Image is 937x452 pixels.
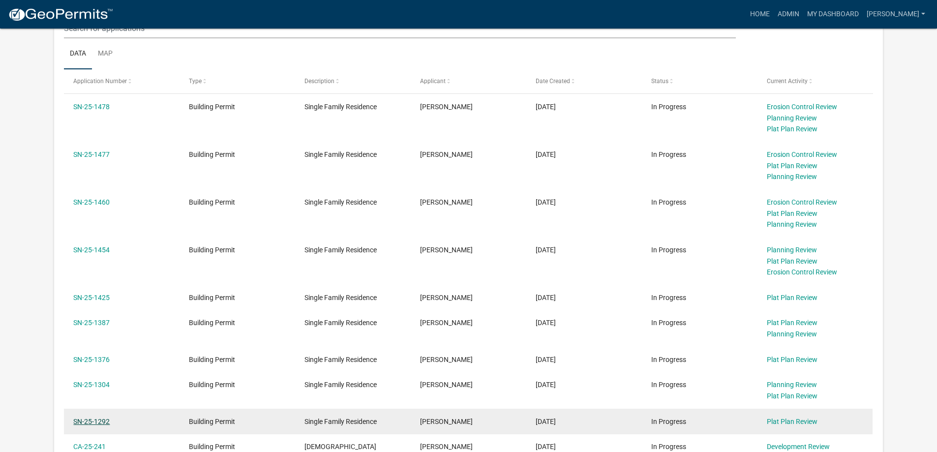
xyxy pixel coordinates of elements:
[73,198,110,206] a: SN-25-1460
[767,78,808,85] span: Current Activity
[767,210,817,217] a: Plat Plan Review
[64,38,92,70] a: Data
[651,356,686,363] span: In Progress
[92,38,119,70] a: Map
[420,246,473,254] span: Tracy Thompson
[420,78,446,85] span: Applicant
[767,257,817,265] a: Plat Plan Review
[767,114,817,122] a: Planning Review
[189,381,235,389] span: Building Permit
[803,5,863,24] a: My Dashboard
[757,69,873,93] datatable-header-cell: Current Activity
[411,69,526,93] datatable-header-cell: Applicant
[767,319,817,327] a: Plat Plan Review
[767,381,817,389] a: Planning Review
[73,246,110,254] a: SN-25-1454
[189,198,235,206] span: Building Permit
[189,78,202,85] span: Type
[536,151,556,158] span: 08/12/2025
[304,103,377,111] span: Single Family Residence
[651,443,686,451] span: In Progress
[189,103,235,111] span: Building Permit
[651,151,686,158] span: In Progress
[420,294,473,301] span: Tami Evans
[73,443,106,451] a: CA-25-241
[536,418,556,425] span: 07/16/2025
[767,392,817,400] a: Plat Plan Review
[651,381,686,389] span: In Progress
[73,381,110,389] a: SN-25-1304
[536,198,556,206] span: 08/08/2025
[73,151,110,158] a: SN-25-1477
[651,198,686,206] span: In Progress
[304,294,377,301] span: Single Family Residence
[420,418,473,425] span: Tami Evans
[420,198,473,206] span: Tami Evans
[73,319,110,327] a: SN-25-1387
[420,443,473,451] span: Calvin Schneider
[536,443,556,451] span: 02/22/2025
[180,69,295,93] datatable-header-cell: Type
[767,162,817,170] a: Plat Plan Review
[767,443,830,451] a: Development Review
[420,356,473,363] span: Tami Evans
[304,246,377,254] span: Single Family Residence
[767,173,817,181] a: Planning Review
[651,294,686,301] span: In Progress
[536,103,556,111] span: 08/12/2025
[420,381,473,389] span: Calvin Schneider
[651,103,686,111] span: In Progress
[746,5,774,24] a: Home
[295,69,411,93] datatable-header-cell: Description
[536,356,556,363] span: 07/29/2025
[767,418,817,425] a: Plat Plan Review
[73,418,110,425] a: SN-25-1292
[767,356,817,363] a: Plat Plan Review
[304,198,377,206] span: Single Family Residence
[73,294,110,301] a: SN-25-1425
[420,103,473,111] span: Noah Molchan
[420,319,473,327] span: Tracy Thompson
[651,319,686,327] span: In Progress
[189,294,235,301] span: Building Permit
[767,151,837,158] a: Erosion Control Review
[767,294,817,301] a: Plat Plan Review
[189,319,235,327] span: Building Permit
[189,443,235,451] span: Building Permit
[536,78,570,85] span: Date Created
[767,330,817,338] a: Planning Review
[73,78,127,85] span: Application Number
[64,18,735,38] input: Search for applications
[64,69,180,93] datatable-header-cell: Application Number
[73,103,110,111] a: SN-25-1478
[536,294,556,301] span: 08/05/2025
[304,151,377,158] span: Single Family Residence
[189,151,235,158] span: Building Permit
[536,246,556,254] span: 08/07/2025
[641,69,757,93] datatable-header-cell: Status
[767,198,837,206] a: Erosion Control Review
[526,69,642,93] datatable-header-cell: Date Created
[73,356,110,363] a: SN-25-1376
[304,381,377,389] span: Single Family Residence
[767,125,817,133] a: Plat Plan Review
[189,246,235,254] span: Building Permit
[304,78,334,85] span: Description
[774,5,803,24] a: Admin
[651,246,686,254] span: In Progress
[189,418,235,425] span: Building Permit
[651,418,686,425] span: In Progress
[304,319,377,327] span: Single Family Residence
[767,103,837,111] a: Erosion Control Review
[536,381,556,389] span: 07/17/2025
[863,5,929,24] a: [PERSON_NAME]
[767,246,817,254] a: Planning Review
[420,151,473,158] span: Noah Molchan
[651,78,668,85] span: Status
[767,268,837,276] a: Erosion Control Review
[304,356,377,363] span: Single Family Residence
[304,418,377,425] span: Single Family Residence
[189,356,235,363] span: Building Permit
[536,319,556,327] span: 07/30/2025
[767,220,817,228] a: Planning Review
